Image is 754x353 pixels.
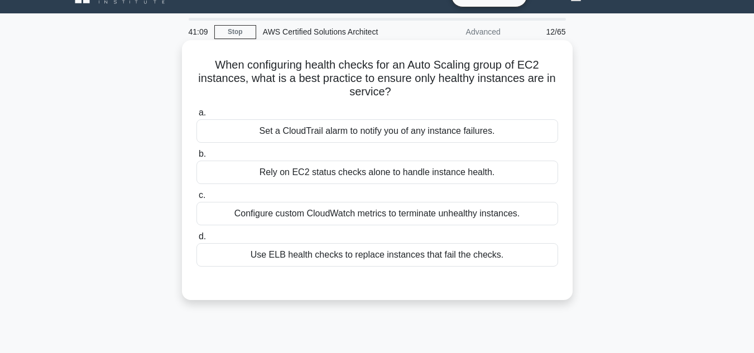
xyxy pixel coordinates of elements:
[196,119,558,143] div: Set a CloudTrail alarm to notify you of any instance failures.
[410,21,507,43] div: Advanced
[199,231,206,241] span: d.
[196,202,558,225] div: Configure custom CloudWatch metrics to terminate unhealthy instances.
[199,190,205,200] span: c.
[196,243,558,267] div: Use ELB health checks to replace instances that fail the checks.
[196,161,558,184] div: Rely on EC2 status checks alone to handle instance health.
[199,149,206,158] span: b.
[256,21,410,43] div: AWS Certified Solutions Architect
[507,21,573,43] div: 12/65
[182,21,214,43] div: 41:09
[195,58,559,99] h5: When configuring health checks for an Auto Scaling group of EC2 instances, what is a best practic...
[214,25,256,39] a: Stop
[199,108,206,117] span: a.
